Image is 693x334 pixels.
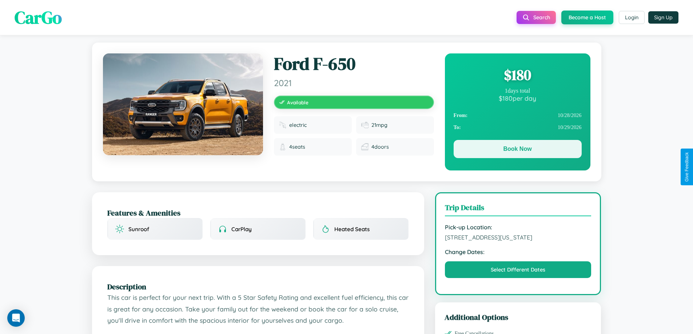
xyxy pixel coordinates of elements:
h2: Features & Amenities [107,208,409,218]
div: Give Feedback [684,152,689,182]
img: Seats [279,143,286,150]
h2: Description [107,281,409,292]
span: 21 mpg [371,122,387,128]
span: 2021 [274,77,434,88]
button: Search [517,11,556,24]
span: CarGo [15,5,62,29]
img: Fuel efficiency [361,121,369,129]
button: Select Different Dates [445,261,592,278]
span: Available [287,99,308,105]
h1: Ford F-650 [274,53,434,75]
span: Search [533,14,550,21]
span: Sunroof [128,226,149,233]
div: 10 / 28 / 2026 [454,109,582,121]
strong: Pick-up Location: [445,224,592,231]
button: Sign Up [648,11,678,24]
h3: Additional Options [445,312,592,322]
div: Open Intercom Messenger [7,309,25,327]
div: $ 180 per day [454,94,582,102]
button: Login [619,11,645,24]
div: 1 days total [454,88,582,94]
span: 4 seats [289,144,305,150]
img: Doors [361,143,369,150]
span: electric [289,122,307,128]
strong: From: [454,112,468,118]
strong: To: [454,124,461,130]
span: [STREET_ADDRESS][US_STATE] [445,234,592,241]
strong: Change Dates: [445,248,592,255]
span: CarPlay [231,226,252,233]
img: Ford F-650 2021 [103,53,263,155]
p: This car is perfect for your next trip. With a 5 Star Safety Rating and excellent fuel efficiency... [107,292,409,326]
div: 10 / 29 / 2026 [454,121,582,133]
span: 4 doors [371,144,389,150]
span: Heated Seats [334,226,370,233]
h3: Trip Details [445,202,592,216]
button: Become a Host [561,11,613,24]
button: Book Now [454,140,582,158]
img: Fuel type [279,121,286,129]
div: $ 180 [454,65,582,85]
